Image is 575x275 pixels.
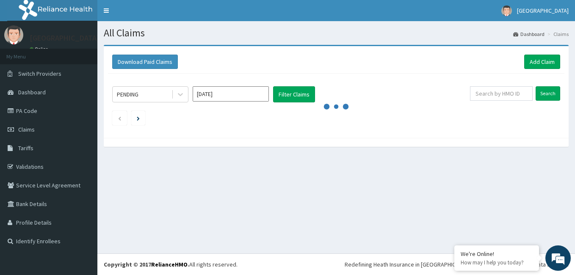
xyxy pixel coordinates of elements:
[151,261,188,268] a: RelianceHMO
[30,34,100,42] p: [GEOGRAPHIC_DATA]
[470,86,533,101] input: Search by HMO ID
[18,126,35,133] span: Claims
[461,250,533,258] div: We're Online!
[112,55,178,69] button: Download Paid Claims
[545,30,569,38] li: Claims
[18,144,33,152] span: Tariffs
[273,86,315,102] button: Filter Claims
[501,5,512,16] img: User Image
[536,86,560,101] input: Search
[104,27,569,38] h1: All Claims
[513,30,545,38] a: Dashboard
[104,261,189,268] strong: Copyright © 2017 .
[18,70,61,77] span: Switch Providers
[118,114,122,122] a: Previous page
[323,94,349,119] svg: audio-loading
[517,7,569,14] span: [GEOGRAPHIC_DATA]
[193,86,269,102] input: Select Month and Year
[345,260,569,269] div: Redefining Heath Insurance in [GEOGRAPHIC_DATA] using Telemedicine and Data Science!
[524,55,560,69] a: Add Claim
[137,114,140,122] a: Next page
[30,46,50,52] a: Online
[97,253,575,275] footer: All rights reserved.
[117,90,138,99] div: PENDING
[461,259,533,266] p: How may I help you today?
[18,88,46,96] span: Dashboard
[4,25,23,44] img: User Image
